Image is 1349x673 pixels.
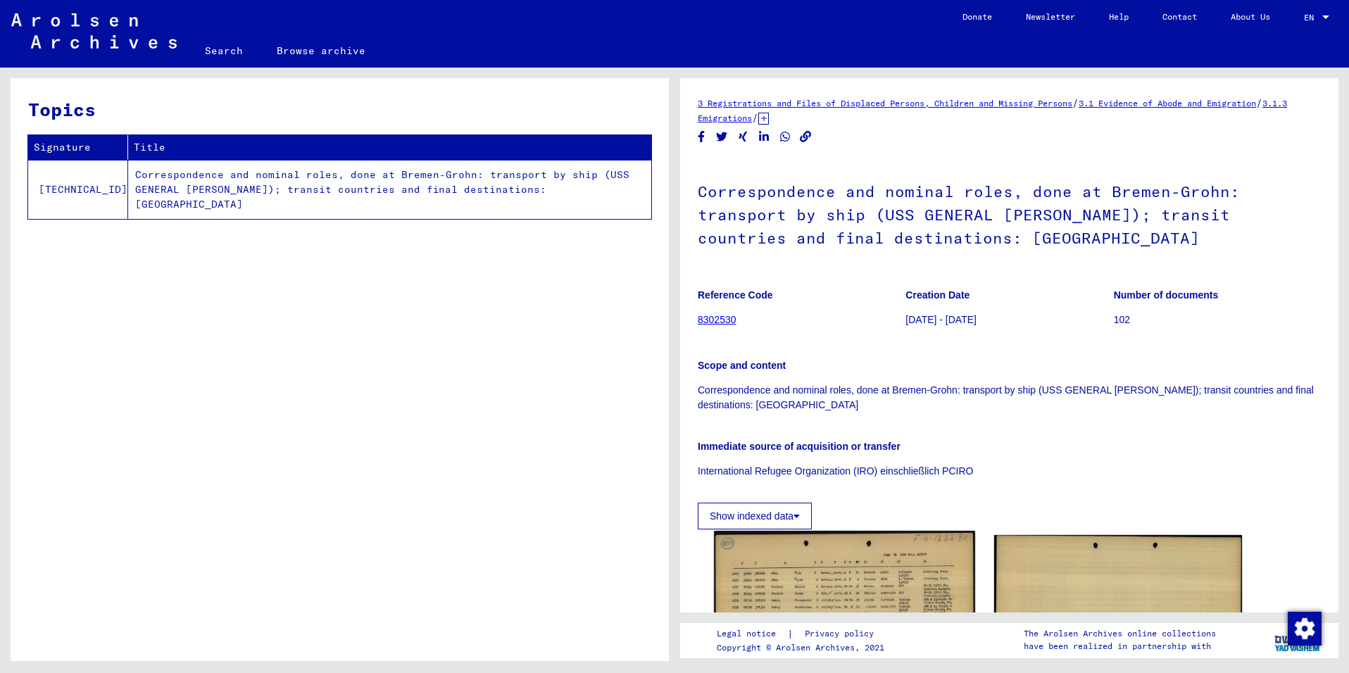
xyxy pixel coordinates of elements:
span: / [1256,96,1262,109]
button: Share on Xing [736,128,751,146]
b: Reference Code [698,289,773,301]
p: Correspondence and nominal roles, done at Bremen-Grohn: transport by ship (USS GENERAL [PERSON_NA... [698,383,1321,413]
h1: Correspondence and nominal roles, done at Bremen-Grohn: transport by ship (USS GENERAL [PERSON_NA... [698,159,1321,268]
button: Show indexed data [698,503,812,529]
button: Share on Twitter [715,128,729,146]
a: Browse archive [260,34,382,68]
p: [DATE] - [DATE] [905,313,1112,327]
h3: Topics [28,96,651,123]
b: Number of documents [1114,289,1219,301]
p: have been realized in partnership with [1024,640,1216,653]
b: Scope and content [698,360,786,371]
a: Privacy policy [793,627,891,641]
button: Share on WhatsApp [778,128,793,146]
p: Copyright © Arolsen Archives, 2021 [717,641,891,654]
p: The Arolsen Archives online collections [1024,627,1216,640]
span: / [752,111,758,124]
img: yv_logo.png [1272,622,1324,658]
td: Correspondence and nominal roles, done at Bremen-Grohn: transport by ship (USS GENERAL [PERSON_NA... [128,160,651,219]
div: | [717,627,891,641]
th: Title [128,135,651,160]
a: 8302530 [698,314,736,325]
span: / [1072,96,1079,109]
img: Change consent [1288,612,1322,646]
td: [TECHNICAL_ID] [28,160,128,219]
th: Signature [28,135,128,160]
button: Copy link [798,128,813,146]
p: 102 [1114,313,1321,327]
a: 3.1 Evidence of Abode and Emigration [1079,98,1256,108]
button: Share on LinkedIn [757,128,772,146]
a: Search [188,34,260,68]
span: EN [1304,13,1319,23]
a: Legal notice [717,627,787,641]
button: Share on Facebook [694,128,709,146]
p: International Refugee Organization (IRO) einschließlich PCIRO [698,464,1321,479]
b: Immediate source of acquisition or transfer [698,441,901,452]
b: Creation Date [905,289,970,301]
img: Arolsen_neg.svg [11,13,177,49]
a: 3 Registrations and Files of Displaced Persons, Children and Missing Persons [698,98,1072,108]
